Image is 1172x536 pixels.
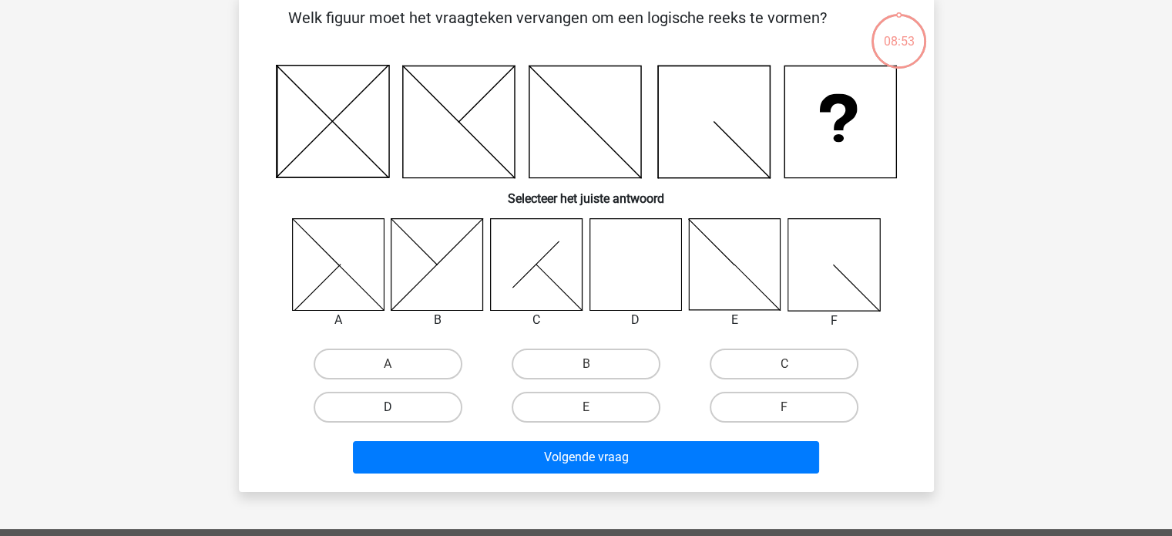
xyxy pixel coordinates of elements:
[512,392,660,423] label: E
[479,311,595,329] div: C
[710,392,858,423] label: F
[353,441,819,474] button: Volgende vraag
[314,392,462,423] label: D
[776,312,892,330] div: F
[710,349,858,379] label: C
[314,349,462,379] label: A
[280,311,397,329] div: A
[512,349,660,379] label: B
[379,311,495,329] div: B
[870,12,928,51] div: 08:53
[264,179,909,206] h6: Selecteer het juiste antwoord
[578,311,694,329] div: D
[264,6,851,52] p: Welk figuur moet het vraagteken vervangen om een logische reeks te vormen?
[677,311,793,329] div: E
